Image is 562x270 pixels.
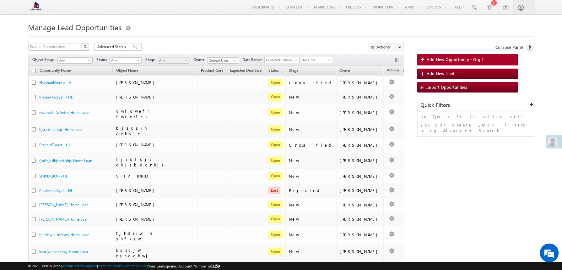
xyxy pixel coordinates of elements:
[289,127,333,132] div: New
[301,57,333,63] a: All Time
[97,57,110,63] span: Status
[37,67,74,75] a: Opportunity Name
[340,188,381,193] div: [PERSON_NAME]
[149,264,220,268] span: Your Leadsquared Account Number is
[116,173,147,178] span: SHIV BABOO
[268,201,283,208] span: Open
[116,108,150,119] span: dwfcwefr fwferfcs
[40,80,74,85] a: ShashankVerma - HL
[124,264,148,268] a: Acceptable Use
[110,57,142,64] a: Any
[73,264,97,268] a: Contact Support
[289,80,333,86] div: Unqualified
[113,67,141,75] span: Object Name
[116,80,157,85] span: [PERSON_NAME]
[289,232,333,238] div: New
[158,57,190,64] a: Any
[340,158,381,163] div: [PERSON_NAME]
[84,45,87,48] img: Search
[146,57,158,63] span: Stage
[289,249,333,254] div: New
[268,157,283,164] span: Open
[62,264,72,268] a: About
[340,216,381,222] div: [PERSON_NAME]
[289,94,333,100] div: New
[116,125,148,136] span: bjscskh cnksjc
[40,188,73,193] a: PrateekKadiyan - HL
[268,187,280,194] span: Lost
[265,57,297,63] span: Expected Closure Date
[340,232,381,238] div: [PERSON_NAME]
[231,58,239,64] a: Show All Items
[194,57,207,63] span: Owner
[110,58,140,63] span: Any
[33,57,57,63] span: Object Stage
[289,142,333,148] div: Unqualified
[340,142,381,148] div: [PERSON_NAME]
[286,67,301,75] a: Stage
[40,217,89,222] a: [PERSON_NAME]-Home Loan
[427,57,484,62] span: Add New Opportunity - Org 1
[268,172,283,180] span: Open
[268,215,283,223] span: Open
[57,57,93,64] a: Any
[421,114,531,119] p: No Quick Filter added yet!
[40,68,71,73] span: Opportunity Name
[40,95,73,99] a: PrateekKadiyan - HL
[340,202,381,208] div: [PERSON_NAME]
[340,110,381,115] div: [PERSON_NAME]
[28,263,220,269] span: © 2025 LeadSquared | | | | |
[289,173,333,179] div: New
[427,71,455,76] span: Add New Lead
[40,158,93,163] a: fjsdfcjs dkjsbdcnhjs-Home Loan
[243,57,264,63] span: Date Range
[40,232,90,237] a: hjhdeiwlh snfkswj-Home Loan
[264,57,300,63] a: Expected Closure Date
[418,99,534,111] div: Quick Filters
[289,68,298,73] span: Stage
[268,126,283,133] span: Open
[289,158,333,163] div: New
[98,44,128,50] span: Advanced Search
[158,58,188,63] span: Any
[98,264,123,268] a: Terms of Service
[268,109,283,116] span: Open
[417,54,518,65] a: Add New Opportunity - Org 1
[340,80,381,86] div: [PERSON_NAME]
[40,249,88,254] a: ksncjw nsndckwj-Home Loan
[116,94,157,99] span: [PERSON_NAME]
[368,43,404,51] button: Actions
[58,58,90,63] span: Any
[268,93,283,101] span: Open
[301,57,331,63] span: All Time
[495,44,523,50] span: Collapse Panel
[384,67,403,75] span: Actions
[265,67,282,75] a: Status
[268,231,283,238] span: Open
[268,141,283,149] span: Open
[116,188,157,193] span: [PERSON_NAME]
[289,188,333,193] div: Rejected
[340,173,381,179] div: [PERSON_NAME]
[116,216,157,222] span: [PERSON_NAME]
[40,202,89,207] a: [PERSON_NAME]-Home Loan
[116,247,150,258] span: ksncjw nsndckwj
[40,174,68,178] a: SHIVBABOO - HL
[340,68,351,73] span: Owner
[421,122,531,133] p: You can create Quick Filters using Advanced Search.
[289,216,333,222] div: New
[340,94,381,100] div: [PERSON_NAME]
[116,202,157,207] span: [PERSON_NAME]
[116,142,157,147] span: [PERSON_NAME]
[201,68,223,73] span: Product_Core
[40,110,90,115] a: dwfcwefr fwferfcs-Home Loan
[28,2,44,13] img: Custom Logo
[207,57,239,64] input: Type to Search
[340,127,381,132] div: [PERSON_NAME]
[116,230,153,241] span: hjhdeiwlh snfkswj
[268,248,283,255] span: Open
[268,79,283,86] span: Open
[40,127,84,132] a: bjscskh cnksjc-Home Loan
[211,264,220,268] span: 63259
[40,143,71,147] a: PrachitiThorat - HL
